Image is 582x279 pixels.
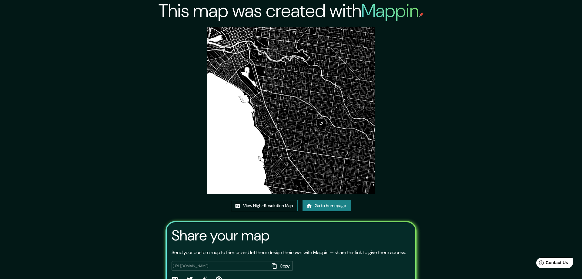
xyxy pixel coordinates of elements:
a: View High-Resolution Map [231,200,298,211]
iframe: Help widget launcher [528,255,575,272]
img: mappin-pin [419,12,424,17]
img: created-map [207,27,374,194]
a: Go to homepage [303,200,351,211]
h3: Share your map [172,227,269,244]
button: Copy [269,261,293,271]
p: Send your custom map to friends and let them design their own with Mappin — share this link to gi... [172,249,406,256]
